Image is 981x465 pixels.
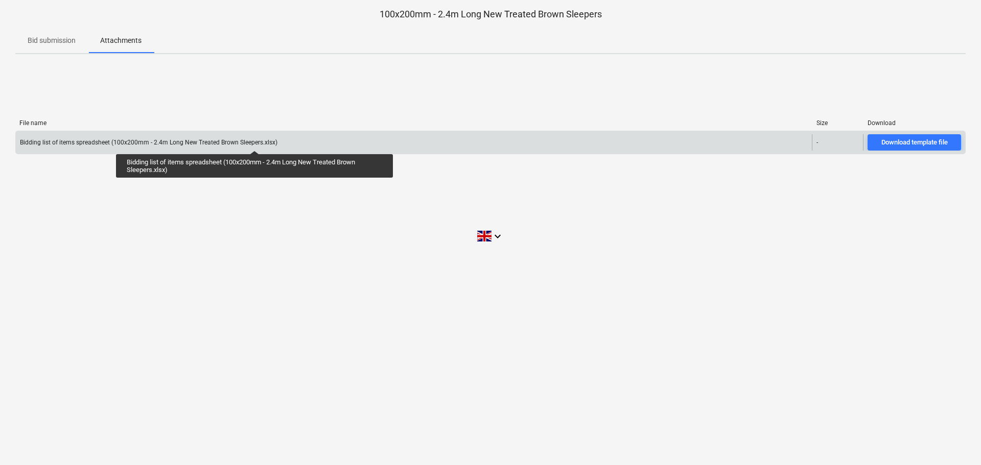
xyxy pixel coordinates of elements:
div: Download [868,119,962,127]
div: - [816,139,818,146]
p: 100x200mm - 2.4m Long New Treated Brown Sleepers [15,8,966,20]
div: File name [19,119,808,127]
p: Bid submission [28,35,76,46]
button: Download template file [868,134,961,151]
p: Attachments [100,35,142,46]
div: Download template file [881,137,948,149]
div: Bidding list of items spreadsheet (100x200mm - 2.4m Long New Treated Brown Sleepers.xlsx) [20,139,277,146]
i: keyboard_arrow_down [492,230,504,242]
div: Size [816,119,859,127]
